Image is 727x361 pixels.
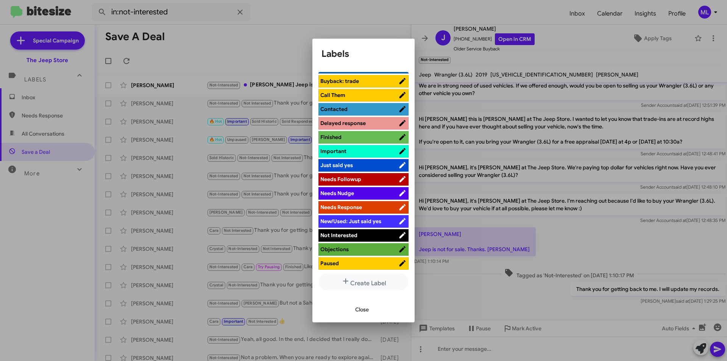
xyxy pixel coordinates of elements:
[320,92,345,98] span: Call Them
[320,78,359,84] span: Buyback: trade
[320,190,354,197] span: Needs Nudge
[318,273,409,291] button: Create Label
[320,120,366,127] span: Delayed response
[320,106,348,113] span: Contacted
[320,148,346,155] span: Important
[320,218,381,225] span: New/Used: Just said yes
[349,303,375,316] button: Close
[320,260,339,267] span: Paused
[320,162,353,169] span: Just said yes
[320,232,357,239] span: Not Interested
[321,48,406,60] h1: Labels
[320,134,342,141] span: Finished
[320,176,361,183] span: Needs Followup
[320,246,349,253] span: Objections
[355,303,369,316] span: Close
[320,204,362,211] span: Needs Response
